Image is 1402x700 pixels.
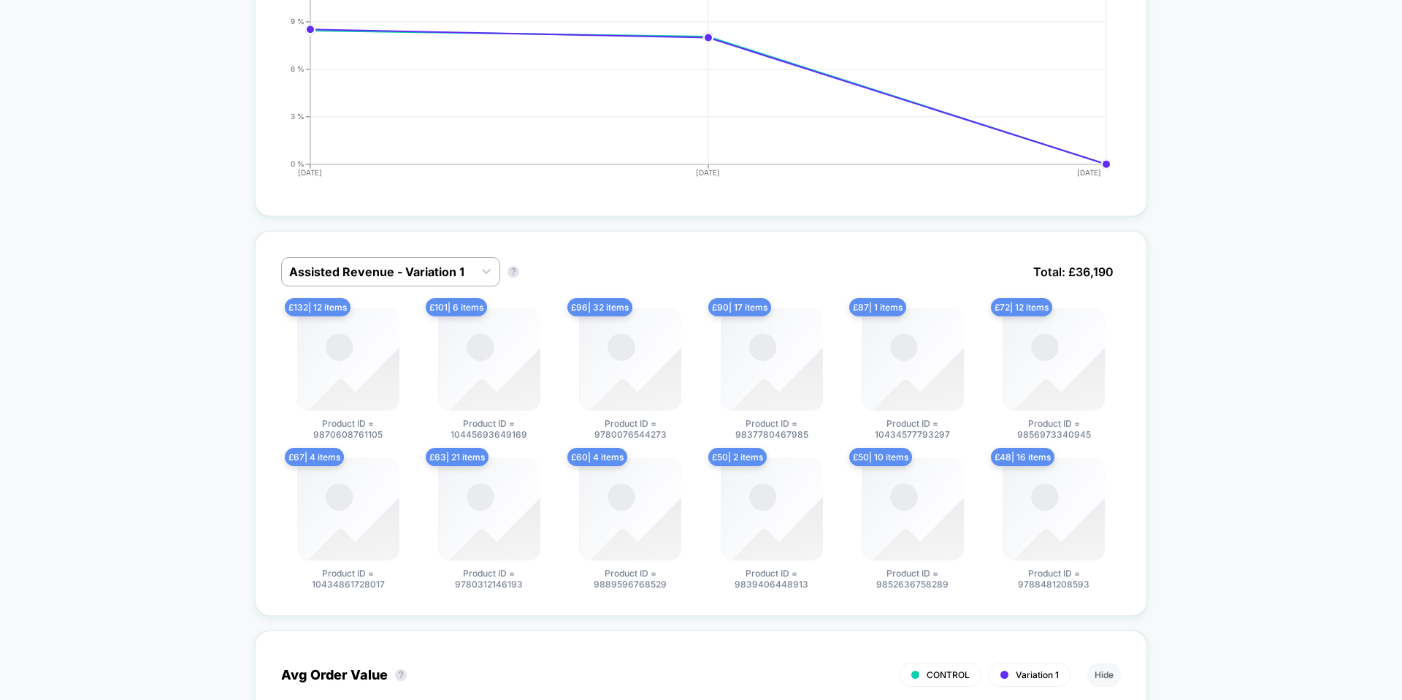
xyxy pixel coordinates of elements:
[297,458,399,560] img: Product ID = 10434861728017
[708,448,767,466] span: £ 50 | 2 items
[575,568,685,590] span: Product ID = 9889596768529
[849,298,906,316] span: £ 87 | 1 items
[298,168,322,177] tspan: [DATE]
[991,298,1052,316] span: £ 72 | 12 items
[697,168,721,177] tspan: [DATE]
[434,418,544,440] span: Product ID = 10445693649169
[294,418,403,440] span: Product ID = 9870608761105
[395,669,407,681] button: ?
[426,298,487,316] span: £ 101 | 6 items
[426,448,489,466] span: £ 63 | 21 items
[579,308,681,411] img: Product ID = 9780076544273
[438,308,540,411] img: Product ID = 10445693649169
[858,418,968,440] span: Product ID = 10434577793297
[717,568,827,590] span: Product ID = 9839406448913
[285,298,350,316] span: £ 132 | 12 items
[999,418,1108,440] span: Product ID = 9856973340945
[294,568,403,590] span: Product ID = 10434861728017
[1087,663,1121,687] button: Hide
[1003,458,1105,560] img: Product ID = 9788481208593
[717,418,827,440] span: Product ID = 9837780467985
[991,448,1054,466] span: £ 48 | 16 items
[862,308,964,411] img: Product ID = 10434577793297
[721,458,823,560] img: Product ID = 9839406448913
[1078,168,1102,177] tspan: [DATE]
[291,112,304,121] tspan: 3 %
[1003,308,1105,411] img: Product ID = 9856973340945
[434,568,544,590] span: Product ID = 9780312146193
[285,448,344,466] span: £ 67 | 4 items
[708,298,771,316] span: £ 90 | 17 items
[297,308,399,411] img: Product ID = 9870608761105
[291,64,304,73] tspan: 6 %
[927,669,970,680] span: CONTROL
[849,448,912,466] span: £ 50 | 10 items
[507,266,519,278] button: ?
[567,448,627,466] span: £ 60 | 4 items
[291,17,304,26] tspan: 9 %
[291,159,304,168] tspan: 0 %
[579,458,681,560] img: Product ID = 9889596768529
[858,568,968,590] span: Product ID = 9852636758289
[862,458,964,560] img: Product ID = 9852636758289
[999,568,1108,590] span: Product ID = 9788481208593
[1026,257,1121,286] span: Total: £ 36,190
[438,458,540,560] img: Product ID = 9780312146193
[575,418,685,440] span: Product ID = 9780076544273
[567,298,632,316] span: £ 96 | 32 items
[1016,669,1059,680] span: Variation 1
[721,308,823,411] img: Product ID = 9837780467985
